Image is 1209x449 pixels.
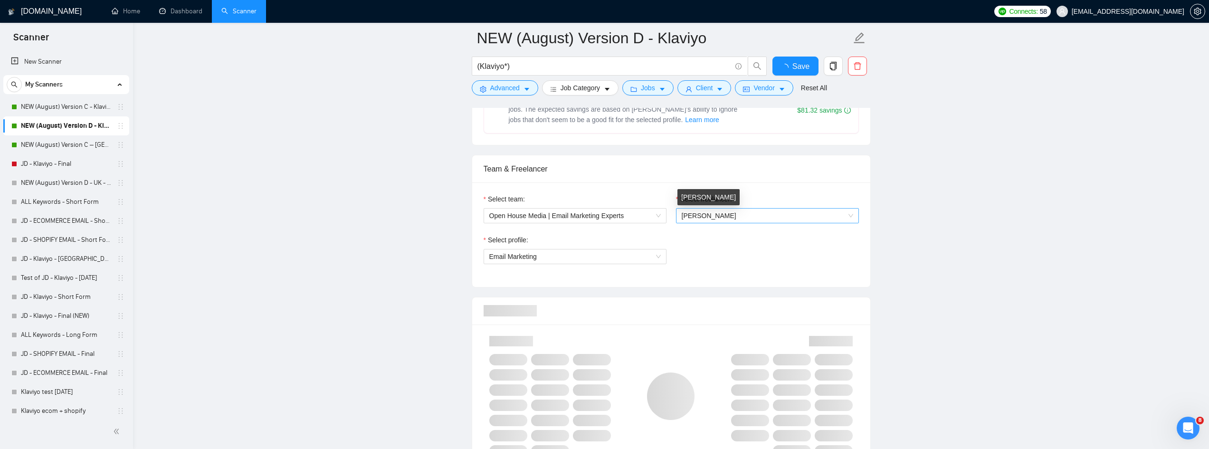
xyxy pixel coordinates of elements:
[1059,8,1066,15] span: user
[550,86,557,93] span: bars
[685,115,719,125] span: Learn more
[524,86,530,93] span: caret-down
[696,83,713,93] span: Client
[489,209,661,223] span: Open House Media | Email Marketing Experts
[676,194,732,204] label: Select freelancer:
[21,249,111,268] a: JD - Klaviyo - [GEOGRAPHIC_DATA] - only
[117,407,124,415] span: holder
[792,60,809,72] span: Save
[117,388,124,396] span: holder
[659,86,666,93] span: caret-down
[484,155,859,182] div: Team & Freelancer
[772,57,819,76] button: Save
[3,52,129,71] li: New Scanner
[509,96,739,124] span: Extends Sardor AI by learning from your feedback and automatically qualifying jobs. The expected ...
[489,253,537,260] span: Email Marketing
[824,57,843,76] button: copy
[117,255,124,263] span: holder
[677,189,740,205] div: [PERSON_NAME]
[117,217,124,225] span: holder
[542,80,619,96] button: barsJob Categorycaret-down
[1190,8,1205,15] a: setting
[21,382,111,401] a: Klaviyo test [DATE]
[853,32,866,44] span: edit
[112,7,140,15] a: homeHome
[753,83,774,93] span: Vendor
[6,30,57,50] span: Scanner
[221,7,257,15] a: searchScanner
[735,63,742,69] span: info-circle
[117,274,124,282] span: holder
[748,57,767,76] button: search
[8,4,15,19] img: logo
[781,64,792,71] span: loading
[472,80,538,96] button: settingAdvancedcaret-down
[490,83,520,93] span: Advanced
[117,103,124,111] span: holder
[25,75,63,94] span: My Scanners
[21,306,111,325] a: JD - Klaviyo - Final (NEW)
[21,135,111,154] a: NEW (August) Version C – [GEOGRAPHIC_DATA] - Klaviyo
[743,86,750,93] span: idcard
[117,122,124,130] span: holder
[561,83,600,93] span: Job Category
[117,236,124,244] span: holder
[630,86,637,93] span: folder
[999,8,1006,15] img: upwork-logo.png
[21,211,111,230] a: JD - ECOMMERCE EMAIL - Short Form
[21,97,111,116] a: NEW (August) Version C - Klaviyo
[1009,6,1038,17] span: Connects:
[844,107,851,114] span: info-circle
[685,114,720,125] button: Laziza AI NEWExtends Sardor AI by learning from your feedback and automatically qualifying jobs. ...
[21,268,111,287] a: Test of JD - Klaviyo - [DATE]
[21,363,111,382] a: JD - ECOMMERCE EMAIL - Final
[748,62,766,70] span: search
[685,86,692,93] span: user
[848,57,867,76] button: delete
[11,52,122,71] a: New Scanner
[480,86,486,93] span: setting
[824,62,842,70] span: copy
[716,86,723,93] span: caret-down
[641,83,655,93] span: Jobs
[117,312,124,320] span: holder
[117,198,124,206] span: holder
[848,62,866,70] span: delete
[7,77,22,92] button: search
[622,80,674,96] button: folderJobscaret-down
[117,369,124,377] span: holder
[113,427,123,436] span: double-left
[117,160,124,168] span: holder
[682,212,736,220] span: [PERSON_NAME]
[21,116,111,135] a: NEW (August) Version D - Klaviyo
[21,192,111,211] a: ALL Keywords - Short Form
[117,141,124,149] span: holder
[21,401,111,420] a: Klaviyo ecom + shopify
[488,235,528,245] span: Select profile:
[735,80,793,96] button: idcardVendorcaret-down
[477,26,851,50] input: Scanner name...
[117,293,124,301] span: holder
[21,173,111,192] a: NEW (August) Version D - UK - Klaviyo
[21,230,111,249] a: JD - SHOPIFY EMAIL - Short Form
[21,344,111,363] a: JD - SHOPIFY EMAIL - Final
[1196,417,1204,424] span: 8
[159,7,202,15] a: dashboardDashboard
[477,60,731,72] input: Search Freelance Jobs...
[7,81,21,88] span: search
[1190,8,1205,15] span: setting
[677,80,732,96] button: userClientcaret-down
[801,83,827,93] a: Reset All
[1040,6,1047,17] span: 58
[779,86,785,93] span: caret-down
[797,105,850,115] div: $81.32 savings
[21,325,111,344] a: ALL Keywords - Long Form
[117,331,124,339] span: holder
[1190,4,1205,19] button: setting
[484,194,525,204] label: Select team:
[117,350,124,358] span: holder
[1177,417,1199,439] iframe: Intercom live chat
[117,179,124,187] span: holder
[21,154,111,173] a: JD - Klaviyo - Final
[604,86,610,93] span: caret-down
